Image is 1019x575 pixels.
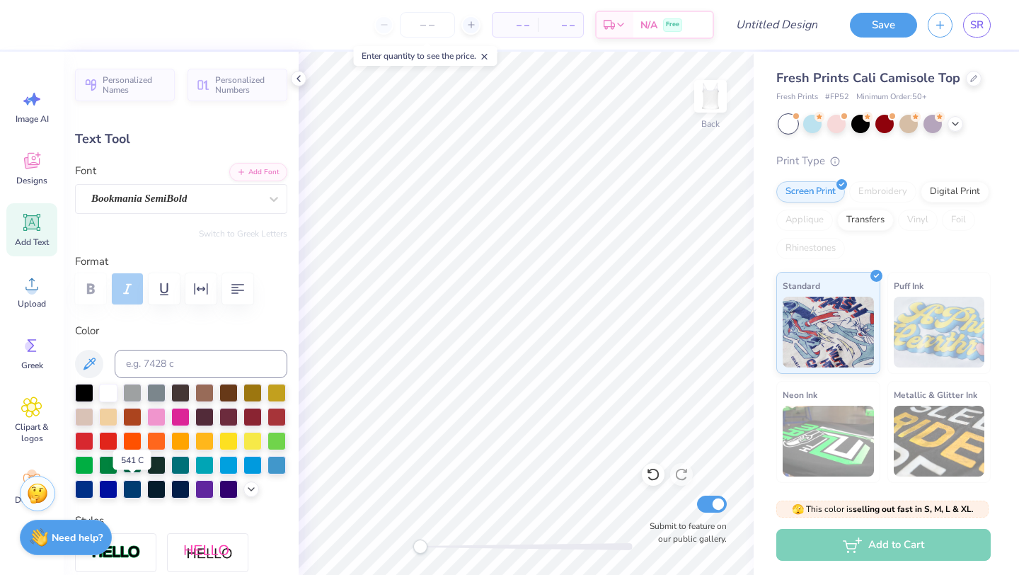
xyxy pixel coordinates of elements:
button: Save [850,13,917,38]
label: Submit to feature on our public gallery. [642,520,727,545]
label: Format [75,254,287,270]
span: Standard [783,278,820,293]
a: SR [963,13,991,38]
input: Untitled Design [725,11,829,39]
div: Applique [776,210,833,231]
span: Image AI [16,113,49,125]
span: Minimum Order: 50 + [856,91,927,103]
span: Upload [18,298,46,309]
img: Puff Ink [894,297,985,368]
div: Enter quantity to see the price. [354,46,497,66]
span: # FP52 [825,91,849,103]
div: Back [701,118,720,130]
button: Add Font [229,163,287,181]
span: – – [501,18,529,33]
span: This color is . [792,503,974,516]
span: Designs [16,175,47,186]
img: Neon Ink [783,406,874,477]
span: Decorate [15,494,49,506]
span: Free [666,20,679,30]
img: Back [696,82,725,110]
span: Puff Ink [894,278,923,293]
button: Personalized Numbers [188,69,287,101]
img: Shadow [183,544,233,562]
input: – – [400,12,455,38]
img: Metallic & Glitter Ink [894,406,985,477]
div: Accessibility label [413,540,427,554]
span: Metallic & Glitter Ink [894,387,977,402]
button: Personalized Names [75,69,175,101]
label: Font [75,163,96,179]
span: Greek [21,360,43,371]
input: e.g. 7428 c [115,350,287,378]
span: Fresh Prints [776,91,818,103]
span: Personalized Names [103,75,166,95]
img: Stroke [91,545,141,561]
button: Switch to Greek Letters [199,228,287,239]
div: Screen Print [776,181,845,203]
span: Clipart & logos [8,421,55,444]
div: Embroidery [849,181,916,203]
div: Rhinestones [776,238,845,259]
label: Styles [75,513,104,529]
div: Print Type [776,153,991,169]
strong: Need help? [52,531,103,545]
div: 541 C [113,450,151,470]
div: Vinyl [898,210,938,231]
label: Color [75,323,287,339]
span: SR [970,17,984,33]
span: Add Text [15,237,49,248]
span: Personalized Numbers [215,75,279,95]
div: Digital Print [921,181,989,203]
div: Transfers [837,210,894,231]
span: – – [546,18,575,33]
span: 🫣 [792,503,804,516]
strong: selling out fast in S, M, L & XL [853,503,972,515]
span: Fresh Prints Cali Camisole Top [776,69,960,86]
div: Text Tool [75,130,287,149]
img: Standard [783,297,874,368]
div: Foil [942,210,975,231]
span: N/A [640,18,657,33]
span: Neon Ink [783,387,817,402]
